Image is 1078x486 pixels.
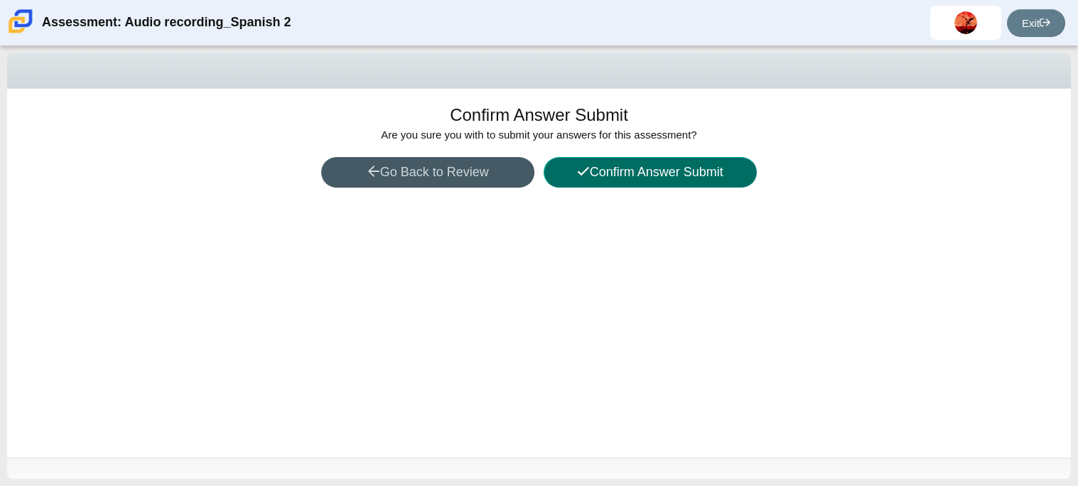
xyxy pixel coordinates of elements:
a: Exit [1007,9,1065,37]
img: rihanna.almestica.u6hY6l [954,11,977,34]
button: Confirm Answer Submit [544,157,757,188]
div: Assessment: Audio recording_Spanish 2 [42,6,291,40]
span: Are you sure you with to submit your answers for this assessment? [381,129,696,141]
a: Carmen School of Science & Technology [6,26,36,38]
img: Carmen School of Science & Technology [6,6,36,36]
h1: Confirm Answer Submit [450,103,628,127]
button: Go Back to Review [321,157,534,188]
